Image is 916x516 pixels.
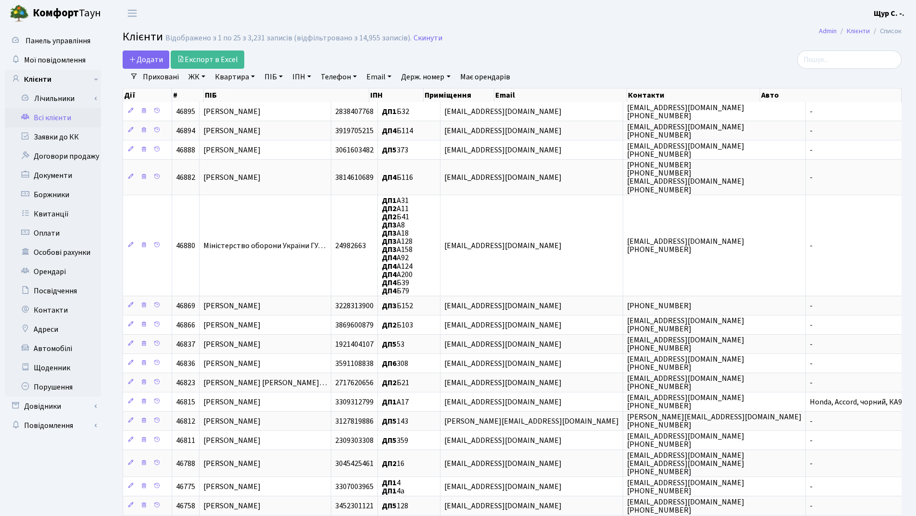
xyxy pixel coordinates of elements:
[203,378,327,388] span: [PERSON_NAME] [PERSON_NAME]…
[382,236,397,247] b: ДП3
[382,501,397,511] b: ДП5
[382,126,413,136] span: Б114
[176,416,195,427] span: 46812
[382,435,397,446] b: ДП5
[444,240,562,251] span: [EMAIL_ADDRESS][DOMAIN_NAME]
[382,397,409,407] span: А17
[203,458,261,469] span: [PERSON_NAME]
[185,69,209,85] a: ЖК
[24,55,86,65] span: Мої повідомлення
[810,358,813,369] span: -
[25,36,90,46] span: Панель управління
[33,5,79,21] b: Комфорт
[165,34,412,43] div: Відображено з 1 по 25 з 3,231 записів (відфільтровано з 14,955 записів).
[627,412,802,430] span: [PERSON_NAME][EMAIL_ADDRESS][DOMAIN_NAME] [PHONE_NUMBER]
[627,160,744,195] span: [PHONE_NUMBER] [PHONE_NUMBER] [EMAIL_ADDRESS][DOMAIN_NAME] [PHONE_NUMBER]
[382,358,397,369] b: ДП6
[810,378,813,388] span: -
[335,172,374,183] span: 3814610689
[444,397,562,407] span: [EMAIL_ADDRESS][DOMAIN_NAME]
[382,195,397,206] b: ДП1
[874,8,904,19] a: Щур С. -.
[444,435,562,446] span: [EMAIL_ADDRESS][DOMAIN_NAME]
[627,102,744,121] span: [EMAIL_ADDRESS][DOMAIN_NAME] [PHONE_NUMBER]
[203,145,261,155] span: [PERSON_NAME]
[847,26,870,36] a: Клієнти
[382,203,397,214] b: ДП2
[5,262,101,281] a: Орендарі
[810,172,813,183] span: -
[5,224,101,243] a: Оплати
[444,106,562,117] span: [EMAIL_ADDRESS][DOMAIN_NAME]
[176,481,195,492] span: 46775
[203,106,261,117] span: [PERSON_NAME]
[382,277,397,288] b: ДП4
[494,88,627,102] th: Email
[176,320,195,330] span: 46866
[5,378,101,397] a: Порушення
[5,166,101,185] a: Документи
[382,253,397,264] b: ДП4
[382,126,397,136] b: ДП4
[335,458,374,469] span: 3045425461
[5,70,101,89] a: Клієнти
[5,185,101,204] a: Боржники
[5,108,101,127] a: Всі клієнти
[382,212,397,222] b: ДП2
[382,458,397,469] b: ДП2
[382,458,404,469] span: 16
[627,335,744,353] span: [EMAIL_ADDRESS][DOMAIN_NAME] [PHONE_NUMBER]
[5,127,101,147] a: Заявки до КК
[627,373,744,392] span: [EMAIL_ADDRESS][DOMAIN_NAME] [PHONE_NUMBER]
[211,69,259,85] a: Квартира
[176,358,195,369] span: 46836
[335,339,374,350] span: 1921404107
[335,358,374,369] span: 3591108838
[203,481,261,492] span: [PERSON_NAME]
[382,397,397,407] b: ДП1
[172,88,204,102] th: #
[382,486,397,496] b: ДП1
[335,416,374,427] span: 3127819886
[414,34,442,43] a: Скинути
[335,240,366,251] span: 24982663
[123,50,169,69] a: Додати
[176,397,195,407] span: 46815
[204,88,369,102] th: ПІБ
[139,69,183,85] a: Приховані
[627,301,691,311] span: [PHONE_NUMBER]
[444,320,562,330] span: [EMAIL_ADDRESS][DOMAIN_NAME]
[444,126,562,136] span: [EMAIL_ADDRESS][DOMAIN_NAME]
[176,172,195,183] span: 46882
[11,89,101,108] a: Лічильники
[176,458,195,469] span: 46788
[203,435,261,446] span: [PERSON_NAME]
[176,435,195,446] span: 46811
[317,69,361,85] a: Телефон
[335,145,374,155] span: 3061603482
[123,88,172,102] th: Дії
[203,126,261,136] span: [PERSON_NAME]
[335,481,374,492] span: 3307003965
[627,141,744,160] span: [EMAIL_ADDRESS][DOMAIN_NAME] [PHONE_NUMBER]
[382,106,397,117] b: ДП1
[382,172,413,183] span: Б116
[203,172,261,183] span: [PERSON_NAME]
[810,301,813,311] span: -
[382,358,408,369] span: 308
[382,301,397,311] b: ДП3
[203,240,326,251] span: Міністерство оборони України ГУ…
[810,240,813,251] span: -
[335,301,374,311] span: 3228313900
[810,416,813,427] span: -
[335,320,374,330] span: 3869600879
[289,69,315,85] a: ІПН
[627,478,744,496] span: [EMAIL_ADDRESS][DOMAIN_NAME] [PHONE_NUMBER]
[382,416,408,427] span: 143
[382,195,413,296] span: А31 А11 Б41 А8 А18 А128 А158 А92 А124 А200 Б39 Б79
[382,478,404,496] span: 4 4а
[627,315,744,334] span: [EMAIL_ADDRESS][DOMAIN_NAME] [PHONE_NUMBER]
[444,172,562,183] span: [EMAIL_ADDRESS][DOMAIN_NAME]
[33,5,101,22] span: Таун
